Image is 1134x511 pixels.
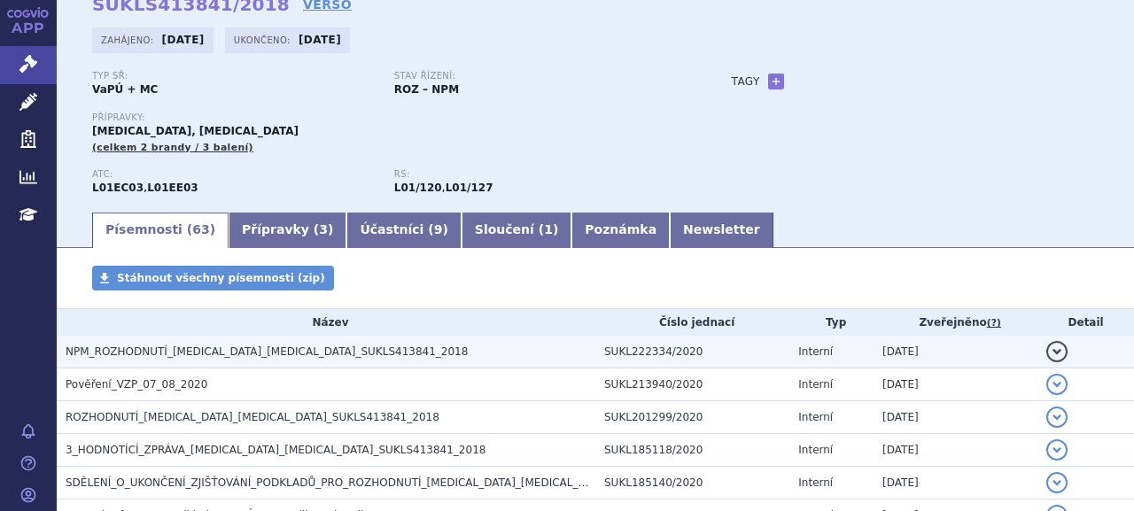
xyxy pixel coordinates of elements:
[595,336,789,368] td: SUKL222334/2020
[319,222,328,236] span: 3
[92,182,144,194] strong: ENKORAFENIB
[874,309,1037,336] th: Zveřejněno
[394,182,442,194] strong: enkorafenib
[798,345,833,358] span: Interní
[57,309,595,336] th: Název
[101,33,157,47] span: Zahájeno:
[66,411,439,423] span: ROZHODNUTÍ_BRAFTOVI_MEKTOVI_SUKLS413841_2018
[462,213,571,248] a: Sloučení (1)
[798,444,833,456] span: Interní
[92,266,334,290] a: Stáhnout všechny písemnosti (zip)
[92,213,229,248] a: Písemnosti (63)
[1046,439,1068,461] button: detail
[874,401,1037,434] td: [DATE]
[92,112,696,123] p: Přípravky:
[66,444,485,456] span: 3_HODNOTÍCÍ_ZPRÁVA_BRAFTOVI_MEKTOVI_SUKLS413841_2018
[595,309,789,336] th: Číslo jednací
[147,182,198,194] strong: BINIMETINIB
[92,83,158,96] strong: VaPÚ + MC
[874,336,1037,368] td: [DATE]
[768,74,784,89] a: +
[595,467,789,499] td: SUKL185140/2020
[66,378,207,391] span: Pověření_VZP_07_08_2020
[874,467,1037,499] td: [DATE]
[789,309,874,336] th: Typ
[874,434,1037,467] td: [DATE]
[229,213,346,248] a: Přípravky (3)
[66,345,468,358] span: NPM_ROZHODNUTÍ_BRAFTOVI_MEKTOVI_SUKLS413841_2018
[1046,341,1068,362] button: detail
[1046,406,1068,428] button: detail
[1046,472,1068,493] button: detail
[732,71,760,92] h3: Tagy
[92,142,253,153] span: (celkem 2 brandy / 3 balení)
[670,213,773,248] a: Newsletter
[544,222,553,236] span: 1
[798,476,833,489] span: Interní
[446,182,493,194] strong: binimetinib
[117,272,325,284] span: Stáhnout všechny písemnosti (zip)
[92,71,377,81] p: Typ SŘ:
[394,71,679,81] p: Stav řízení:
[1037,309,1134,336] th: Detail
[595,434,789,467] td: SUKL185118/2020
[1046,374,1068,395] button: detail
[394,169,679,180] p: RS:
[92,125,299,137] span: [MEDICAL_DATA], [MEDICAL_DATA]
[162,34,205,46] strong: [DATE]
[92,169,394,196] div: ,
[874,368,1037,401] td: [DATE]
[66,476,722,489] span: SDĚLENÍ_O_UKONČENÍ_ZJIŠŤOVÁNÍ_PODKLADŮ_PRO_ROZHODNUTÍ_BRAFTOVI_MEKTOVI_SUKLS413841_2018
[798,378,833,391] span: Interní
[571,213,670,248] a: Poznámka
[595,368,789,401] td: SUKL213940/2020
[394,83,459,96] strong: ROZ – NPM
[92,169,377,180] p: ATC:
[234,33,294,47] span: Ukončeno:
[987,317,1001,329] abbr: (?)
[299,34,341,46] strong: [DATE]
[394,169,696,196] div: ,
[595,401,789,434] td: SUKL201299/2020
[192,222,209,236] span: 63
[434,222,443,236] span: 9
[346,213,461,248] a: Účastníci (9)
[798,411,833,423] span: Interní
